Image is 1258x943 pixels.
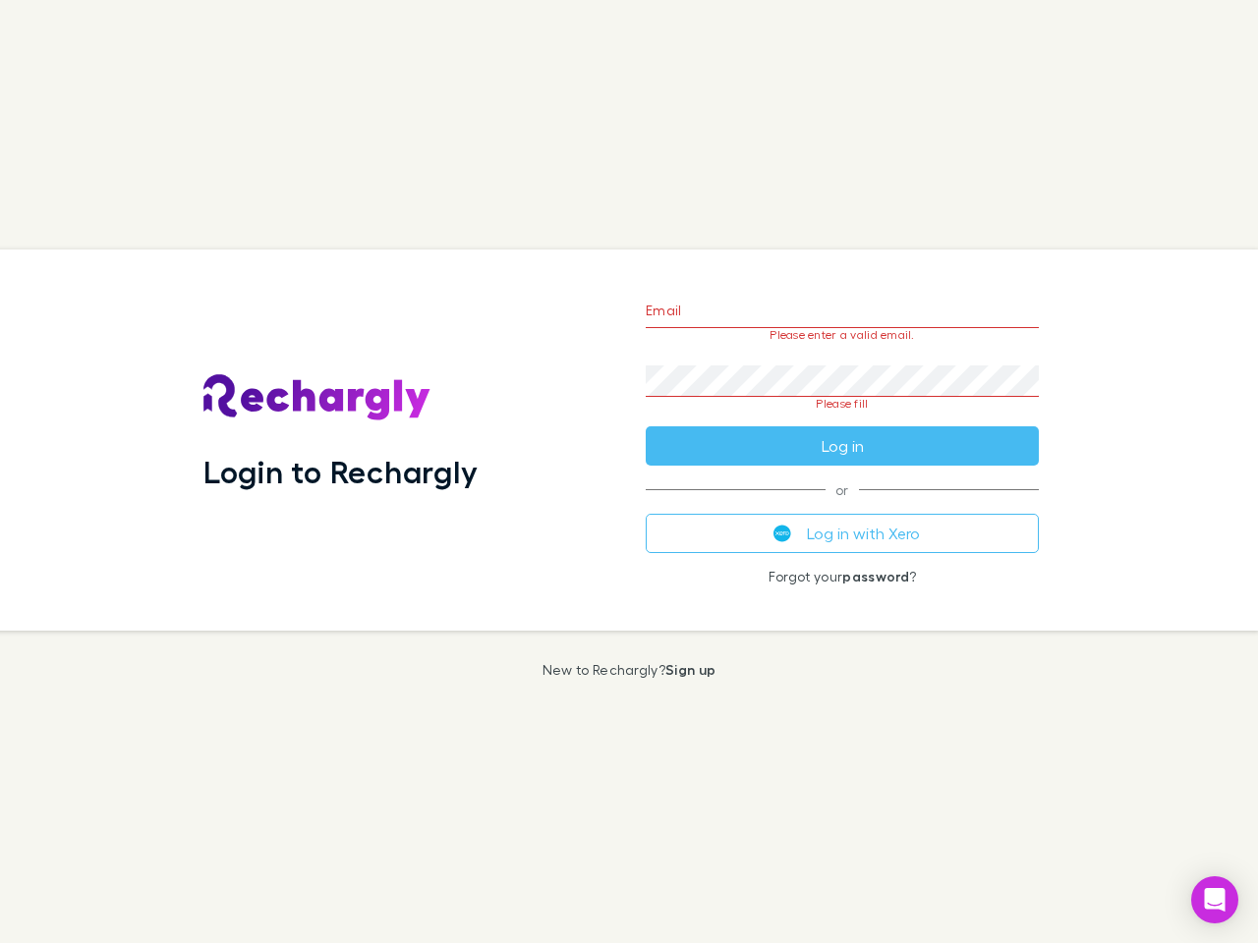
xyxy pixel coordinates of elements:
h1: Login to Rechargly [203,453,478,490]
button: Log in with Xero [646,514,1039,553]
button: Log in [646,426,1039,466]
div: Open Intercom Messenger [1191,876,1238,923]
a: Sign up [665,661,715,678]
img: Rechargly's Logo [203,374,431,421]
p: Please fill [646,397,1039,411]
a: password [842,568,909,584]
span: or [646,489,1039,490]
img: Xero's logo [773,525,791,542]
p: Please enter a valid email. [646,328,1039,342]
p: Forgot your ? [646,569,1039,584]
p: New to Rechargly? [543,662,716,678]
